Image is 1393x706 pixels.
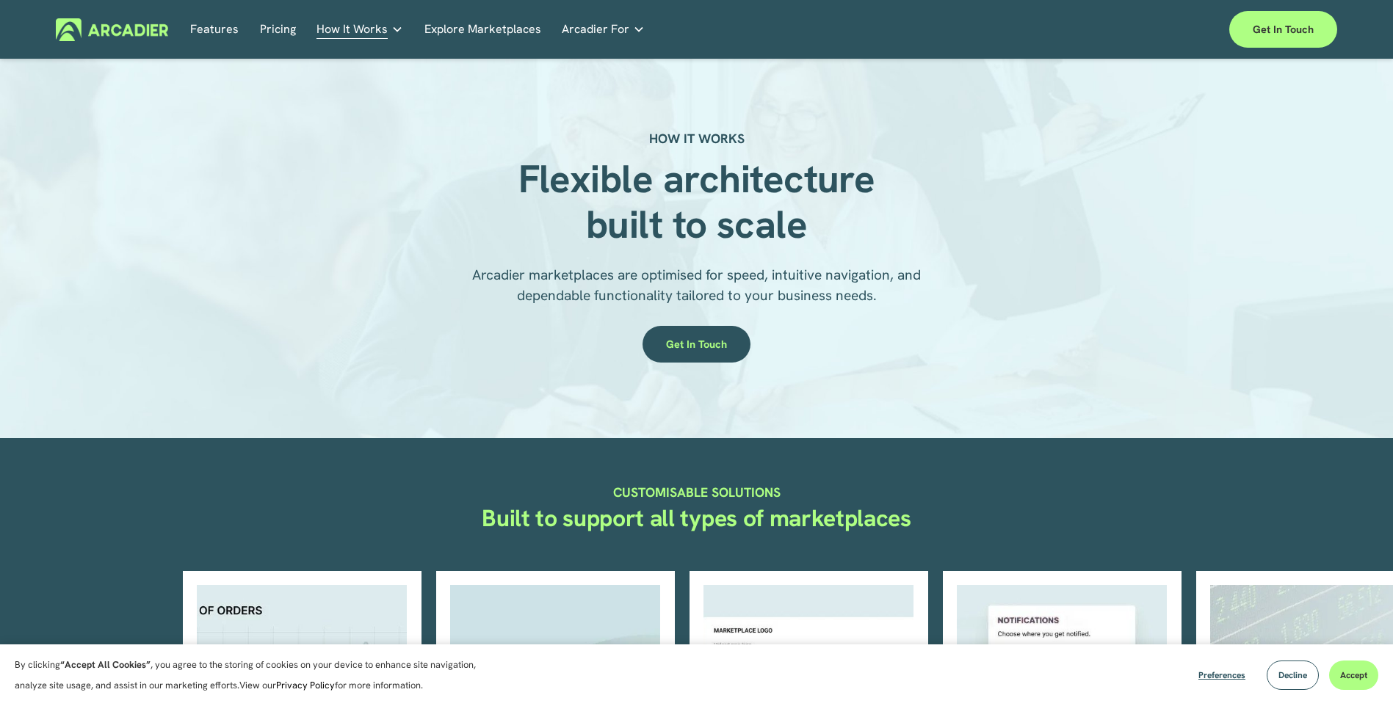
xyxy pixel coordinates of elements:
[1329,660,1378,690] button: Accept
[1267,660,1319,690] button: Decline
[643,326,750,363] a: Get in touch
[190,18,239,41] a: Features
[472,266,925,305] span: Arcadier marketplaces are optimised for speed, intuitive navigation, and dependable functionality...
[60,658,151,671] strong: “Accept All Cookies”
[56,18,168,41] img: Arcadier
[1198,669,1245,681] span: Preferences
[562,18,645,41] a: folder dropdown
[260,18,296,41] a: Pricing
[482,503,911,534] strong: Built to support all types of marketplaces
[1187,660,1256,690] button: Preferences
[276,679,335,691] a: Privacy Policy
[1340,669,1367,681] span: Accept
[518,153,885,250] strong: Flexible architecture built to scale
[562,19,629,40] span: Arcadier For
[1229,11,1337,48] a: Get in touch
[316,18,403,41] a: folder dropdown
[316,19,388,40] span: How It Works
[649,130,745,147] strong: HOW IT WORKS
[424,18,541,41] a: Explore Marketplaces
[613,484,781,501] strong: CUSTOMISABLE SOLUTIONS
[1278,669,1307,681] span: Decline
[15,655,492,696] p: By clicking , you agree to the storing of cookies on your device to enhance site navigation, anal...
